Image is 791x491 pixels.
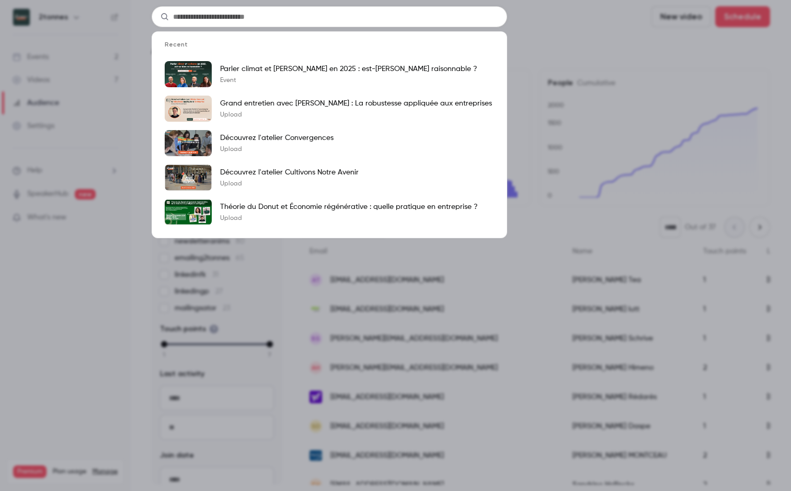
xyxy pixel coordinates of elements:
p: Upload [220,111,492,119]
img: Grand entretien avec Olivier Hamant : La robustesse appliquée aux entreprises [165,96,212,122]
p: Parler climat et [PERSON_NAME] en 2025 : est-[PERSON_NAME] raisonnable ? [220,64,477,74]
p: Upload [220,145,334,154]
li: Recent [152,40,507,57]
p: Event [220,76,477,85]
img: Théorie du Donut et Économie régénérative : quelle pratique en entreprise ? [165,199,212,225]
img: Découvrez l'atelier Cultivons Notre Avenir [165,165,212,191]
p: Théorie du Donut et Économie régénérative : quelle pratique en entreprise ? [220,202,478,212]
p: Grand entretien avec [PERSON_NAME] : La robustesse appliquée aux entreprises [220,98,492,109]
img: Parler climat et carbone en 2025 : est-ce bien raisonnable ? [165,61,212,87]
p: Upload [220,214,478,223]
p: Upload [220,180,359,188]
img: Découvrez l'atelier Convergences [165,130,212,156]
p: Découvrez l'atelier Cultivons Notre Avenir [220,167,359,178]
p: Découvrez l'atelier Convergences [220,133,334,143]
